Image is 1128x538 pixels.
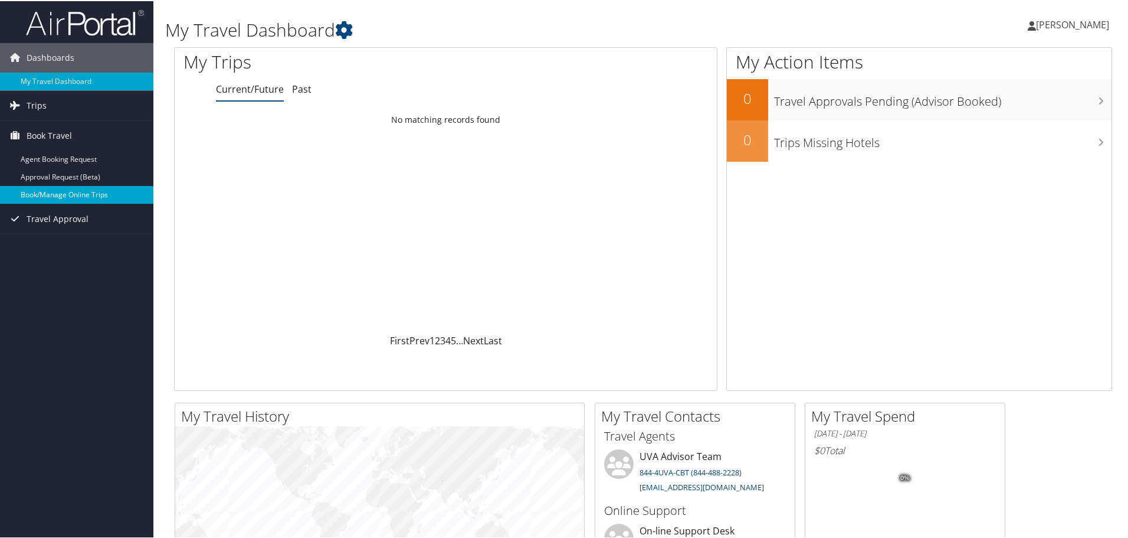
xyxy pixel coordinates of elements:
[429,333,435,346] a: 1
[814,443,996,456] h6: Total
[604,501,786,518] h3: Online Support
[727,129,768,149] h2: 0
[601,405,795,425] h2: My Travel Contacts
[727,78,1111,119] a: 0Travel Approvals Pending (Advisor Booked)
[27,203,88,233] span: Travel Approval
[774,128,1111,150] h3: Trips Missing Hotels
[27,90,47,119] span: Trips
[900,474,910,481] tspan: 0%
[598,448,792,497] li: UVA Advisor Team
[463,333,484,346] a: Next
[216,81,284,94] a: Current/Future
[727,48,1111,73] h1: My Action Items
[727,87,768,107] h2: 0
[181,405,584,425] h2: My Travel History
[435,333,440,346] a: 2
[26,8,144,35] img: airportal-logo.png
[814,443,825,456] span: $0
[440,333,445,346] a: 3
[27,120,72,149] span: Book Travel
[175,108,717,129] td: No matching records found
[390,333,409,346] a: First
[814,427,996,438] h6: [DATE] - [DATE]
[484,333,502,346] a: Last
[27,42,74,71] span: Dashboards
[811,405,1005,425] h2: My Travel Spend
[727,119,1111,161] a: 0Trips Missing Hotels
[640,466,742,477] a: 844-4UVA-CBT (844-488-2228)
[183,48,482,73] h1: My Trips
[774,86,1111,109] h3: Travel Approvals Pending (Advisor Booked)
[165,17,802,41] h1: My Travel Dashboard
[1028,6,1121,41] a: [PERSON_NAME]
[409,333,429,346] a: Prev
[292,81,311,94] a: Past
[456,333,463,346] span: …
[451,333,456,346] a: 5
[445,333,451,346] a: 4
[1036,17,1109,30] span: [PERSON_NAME]
[640,481,764,491] a: [EMAIL_ADDRESS][DOMAIN_NAME]
[604,427,786,444] h3: Travel Agents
